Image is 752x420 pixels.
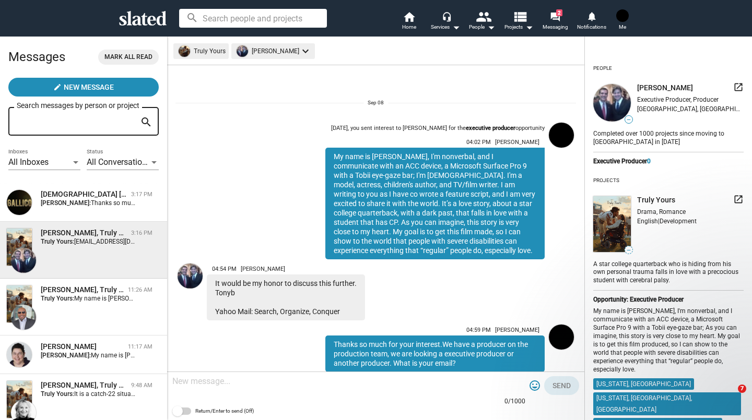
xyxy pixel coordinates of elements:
mat-icon: arrow_drop_down [450,21,462,33]
img: undefined [593,84,631,122]
img: tony boldi [178,263,203,289]
span: Me [619,21,626,33]
mat-icon: home [403,10,415,23]
div: [GEOGRAPHIC_DATA], [GEOGRAPHIC_DATA], [GEOGRAPHIC_DATA] [637,105,744,113]
strong: Truly Yours: [41,238,74,245]
mat-icon: arrow_drop_down [485,21,497,33]
strong: Truly Yours: [41,390,74,398]
img: Truly Yours [7,229,32,266]
span: Mark all read [104,52,152,63]
img: Terence Gordon [11,305,36,330]
span: Home [402,21,416,33]
mat-icon: view_list [512,9,527,24]
a: Notifications [573,10,610,33]
div: tony boldi, Truly Yours [41,228,127,238]
div: People [469,21,495,33]
time: 3:17 PM [131,191,152,198]
div: People [593,61,612,76]
div: Terence Gordon, Truly Yours [41,285,124,295]
mat-icon: notifications [586,11,596,21]
a: Home [391,10,427,33]
span: — [625,117,632,123]
mat-icon: create [53,83,62,91]
span: 04:02 PM [466,139,491,146]
span: Projects [504,21,533,33]
div: Completed over 1000 projects since moving to [GEOGRAPHIC_DATA] in [DATE] [593,128,744,147]
iframe: Intercom live chat [716,385,742,410]
span: Return/Enter to send (Off) [195,405,254,417]
strong: [PERSON_NAME]: [41,199,91,207]
time: 3:16 PM [131,230,152,236]
img: French Baron Jean-François Cavelier [7,190,32,215]
span: [PERSON_NAME] [637,83,693,93]
mat-icon: keyboard_arrow_down [299,45,312,57]
h2: Messages [8,44,65,69]
span: Send [553,376,571,395]
mat-icon: people [476,9,491,24]
a: 2Messaging [537,10,573,33]
img: undefined [237,45,248,57]
mat-chip: [US_STATE], [GEOGRAPHIC_DATA], [GEOGRAPHIC_DATA] [593,392,741,415]
span: All Inboxes [8,157,49,167]
button: Send [544,376,579,395]
mat-icon: headset_mic [442,11,451,21]
div: Services [431,21,460,33]
div: It would be my honor to discuss this further. Tonyb Yahoo Mail: Search, Organize, Conquer [207,274,365,320]
span: [PERSON_NAME] [241,266,285,272]
div: [DATE], you sent interest to [PERSON_NAME] for the opportunity [331,125,545,133]
a: Jessica Frew [547,322,576,374]
div: Nancy Kates [41,342,124,352]
div: Executive Producer [593,158,744,165]
span: [PERSON_NAME] [495,327,539,333]
a: tony boldi [175,261,205,322]
img: Jessica Frew [616,9,629,22]
strong: executive producer [466,125,515,131]
input: Search people and projects [179,9,327,28]
img: Truly Yours [7,285,32,322]
a: Jessica Frew [547,121,576,261]
span: 7 [738,385,746,393]
mat-icon: search [140,114,152,130]
img: Truly Yours [7,381,32,418]
time: 11:17 AM [128,343,152,350]
span: It is a catch-22 situation I appreciate. You need to approach actor's agents on a provisional bas... [74,390,686,398]
div: Projects [593,173,619,188]
mat-icon: forum [550,11,560,21]
div: Shelly Bancroft, Truly Yours [41,380,127,390]
span: Messaging [543,21,568,33]
strong: Truly Yours: [41,295,74,302]
button: Services [427,10,464,33]
button: New Message [8,78,159,97]
span: 04:59 PM [466,327,491,333]
div: Executive Producer, Producer [637,96,744,103]
span: [EMAIL_ADDRESS][DOMAIN_NAME] Yahoo Mail: Search, Organize, Conquer [74,238,283,245]
span: 04:54 PM [212,266,237,272]
button: Projects [500,10,537,33]
img: Jessica Frew [549,123,574,148]
span: [PERSON_NAME] [495,139,539,146]
span: All Conversations [87,157,151,167]
span: 2 [556,9,562,16]
time: 11:26 AM [128,286,152,293]
img: Nancy Kates [7,342,32,367]
span: New Message [64,78,114,97]
time: 9:48 AM [131,382,152,389]
mat-chip: [US_STATE], [GEOGRAPHIC_DATA] [593,378,694,390]
div: Thanks so much for your interest.We have a producer on the production team, we are looking a exec... [325,335,545,372]
span: Notifications [577,21,606,33]
span: 0 [647,158,651,165]
mat-icon: arrow_drop_down [523,21,535,33]
img: tony boldi [11,248,36,273]
mat-icon: launch [733,82,744,92]
mat-chip: [PERSON_NAME] [231,43,315,59]
button: Jessica FrewMe [610,7,635,34]
button: Mark all read [98,50,159,65]
div: French Baron Jean-François Cavelier [41,189,127,199]
div: My name is [PERSON_NAME], I'm nonverbal, and I communicate with an ACC device, a Microsoft Surfac... [325,148,545,259]
mat-hint: 0/1000 [504,398,525,406]
button: People [464,10,500,33]
mat-icon: tag_faces [528,379,541,392]
strong: [PERSON_NAME]: [41,352,91,359]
